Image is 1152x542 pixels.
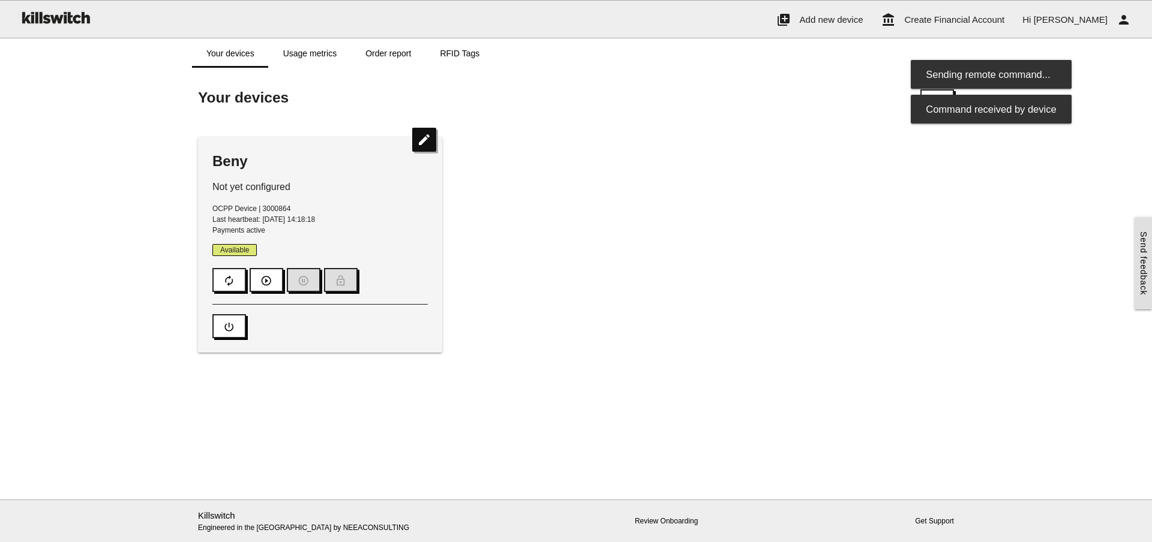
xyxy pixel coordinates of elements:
span: Payments active [212,226,265,234]
span: Your devices [198,89,289,106]
i: person [1117,1,1131,39]
a: Send feedback [1135,217,1152,309]
button: power_settings_new [212,314,246,338]
p: Not yet configured [212,180,428,194]
a: Your devices [192,39,269,68]
a: Get Support [915,517,954,525]
p: Engineered in the [GEOGRAPHIC_DATA] by NEEACONSULTING [198,509,442,534]
i: play_circle_outline [260,269,272,292]
div: Beny [212,152,428,171]
button: play_circle_outline [250,268,283,292]
a: Usage metrics [269,39,351,68]
i: autorenew [223,269,235,292]
span: OCPP Device | 3000864 [212,204,290,213]
span: Last heartbeat: [DATE] 14:18:18 [212,215,315,224]
i: edit [412,128,436,152]
i: power_settings_new [223,315,235,338]
img: ks-logo-black-160-b.png [18,1,92,34]
span: [PERSON_NAME] [1034,14,1108,25]
a: RFID Tags [425,39,494,68]
a: Review Onboarding [635,517,698,525]
span: Create Financial Account [905,14,1005,25]
a: Order report [351,39,425,68]
span: Hi [1022,14,1031,25]
div: Sending remote command... [911,60,1071,89]
div: Command received by device [911,95,1071,124]
a: Killswitch [198,510,235,520]
span: Add new device [800,14,863,25]
i: add_to_photos [776,1,791,39]
i: account_balance [881,1,896,39]
span: Available [212,244,257,256]
button: autorenew [212,268,246,292]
